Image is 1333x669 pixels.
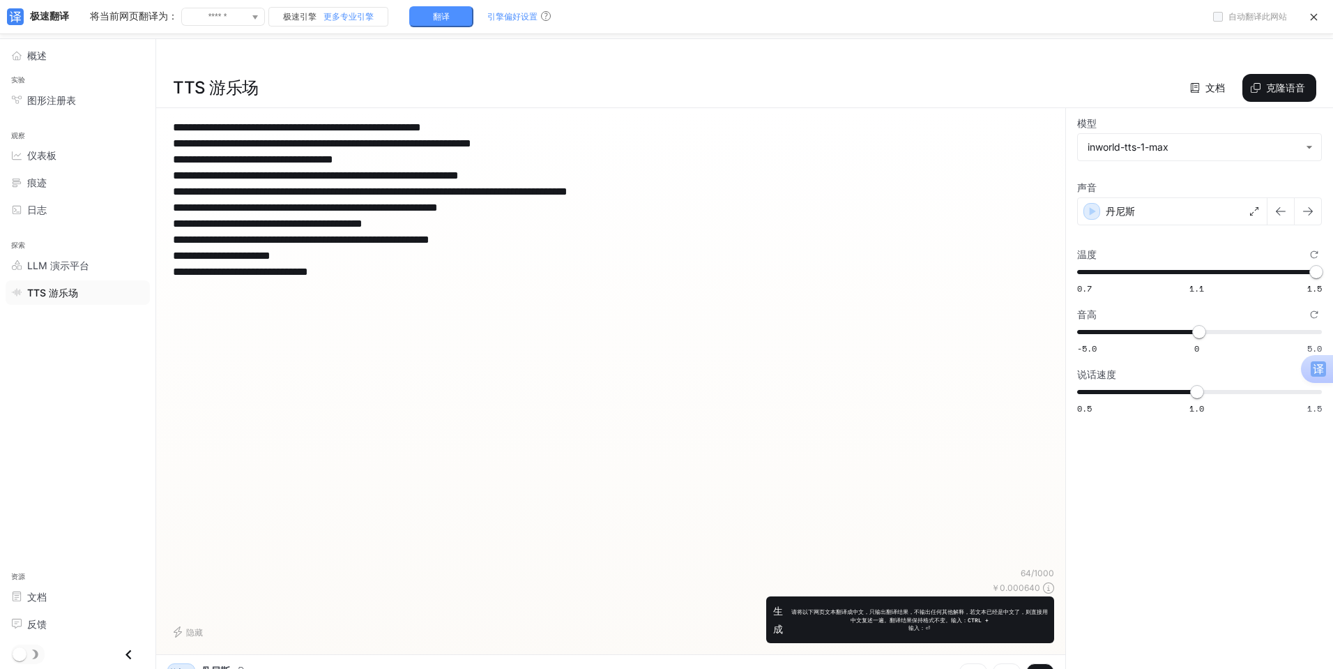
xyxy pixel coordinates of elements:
[1021,568,1031,578] font: 64
[1189,403,1204,414] font: 1.0
[1077,283,1092,294] font: 0.7
[6,88,150,112] a: 图形注册表
[1307,283,1322,294] font: 1.5
[6,143,150,167] a: 仪表板
[27,591,47,603] font: 文档
[1077,181,1097,193] font: 声音
[11,241,26,250] font: 探索
[173,77,259,98] font: TTS 游乐场
[908,625,930,631] font: 输入：⏎
[6,197,150,222] a: 日志
[1077,308,1097,320] font: 音高
[1077,117,1097,129] font: 模型
[11,572,26,581] font: 资源
[1000,582,1040,593] font: 0.000640
[6,170,150,195] a: 痕迹
[1088,141,1168,153] font: inworld-tts-1-max
[1077,368,1116,380] font: 说话速度
[1266,82,1305,93] font: 克隆语音
[167,621,212,643] button: 隐藏
[991,582,1000,593] font: ￥
[6,585,150,609] a: 文档
[27,50,47,61] font: 概述
[27,149,56,161] font: 仪表板
[113,640,144,669] button: 关闭抽屉
[27,176,47,188] font: 痕迹
[1307,307,1322,322] button: 恢复默认设置
[6,43,150,68] a: 概述
[1077,248,1097,260] font: 温度
[1242,74,1316,102] button: 克隆语音
[1307,343,1322,354] font: 5.0
[1187,74,1231,102] a: 文档
[186,627,203,638] font: 隐藏
[791,608,1048,624] font: 请将以下网页文本翻译成中文，只输出翻译结果，不输出任何其他解释，若文本已经是中文了，则直接用中文复述一遍。翻译结果保持格式不变。输入：CTRL +
[11,131,26,140] font: 观察
[773,605,783,634] font: 生成
[27,94,76,106] font: 图形注册表
[13,646,26,661] span: 暗模式切换
[1077,403,1092,414] font: 0.5
[1077,343,1097,354] font: -5.0
[1189,283,1204,294] font: 1.1
[27,287,78,299] font: TTS 游乐场
[1307,403,1322,414] font: 1.5
[27,260,89,271] font: LLM 演示平台
[1031,568,1034,578] font: /
[766,596,1054,643] button: 生成请将以下网页文本翻译成中文，只输出翻译结果，不输出任何其他解释，若文本已经是中文了，则直接用中文复述一遍。翻译结果保持格式不变。输入：CTRL +输入：⏎
[6,253,150,278] a: LLM 演示平台
[1205,82,1225,93] font: 文档
[1106,205,1135,217] font: 丹尼斯
[1034,568,1054,578] font: 1000
[1307,247,1322,262] button: 恢复默认设置
[1194,343,1199,354] font: 0
[27,618,47,630] font: 反馈
[6,612,150,636] a: 反馈
[11,75,26,84] font: 实验
[6,280,150,305] a: TTS 游乐场
[27,204,47,216] font: 日志
[1078,134,1321,160] div: inworld-tts-1-max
